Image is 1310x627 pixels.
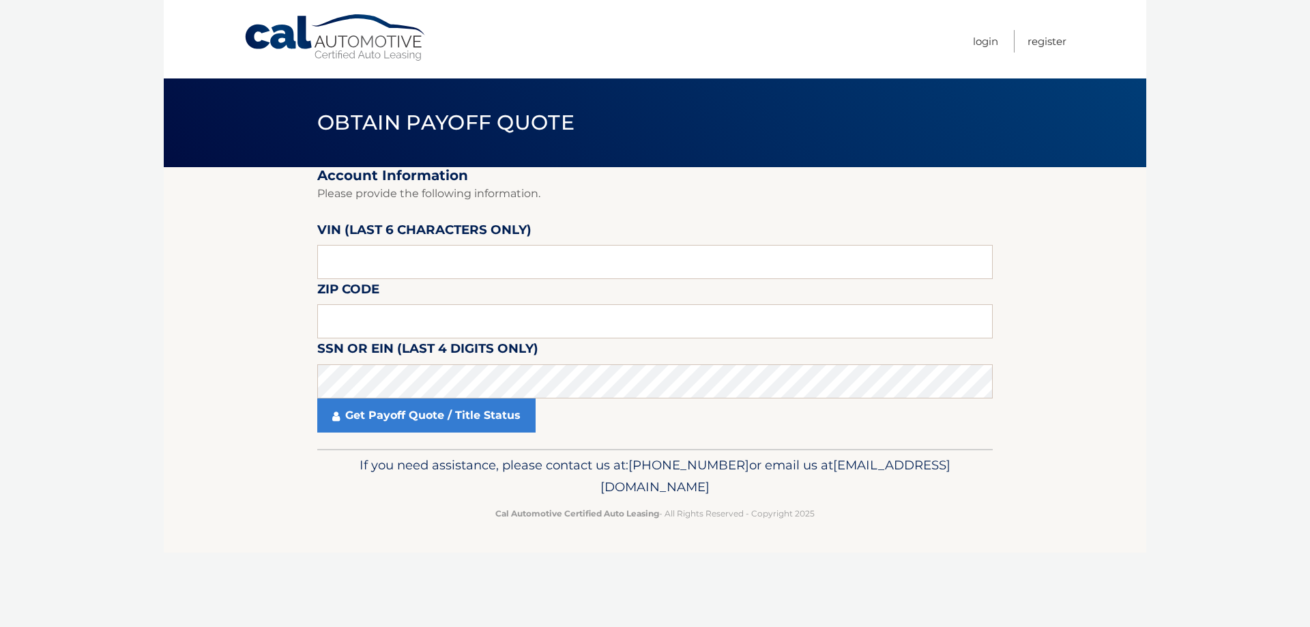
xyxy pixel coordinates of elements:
p: Please provide the following information. [317,184,993,203]
p: If you need assistance, please contact us at: or email us at [326,454,984,498]
label: Zip Code [317,279,379,304]
p: - All Rights Reserved - Copyright 2025 [326,506,984,521]
a: Register [1028,30,1066,53]
label: VIN (last 6 characters only) [317,220,532,245]
label: SSN or EIN (last 4 digits only) [317,338,538,364]
strong: Cal Automotive Certified Auto Leasing [495,508,659,519]
a: Get Payoff Quote / Title Status [317,398,536,433]
a: Login [973,30,998,53]
span: Obtain Payoff Quote [317,110,574,135]
a: Cal Automotive [244,14,428,62]
h2: Account Information [317,167,993,184]
span: [PHONE_NUMBER] [628,457,749,473]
